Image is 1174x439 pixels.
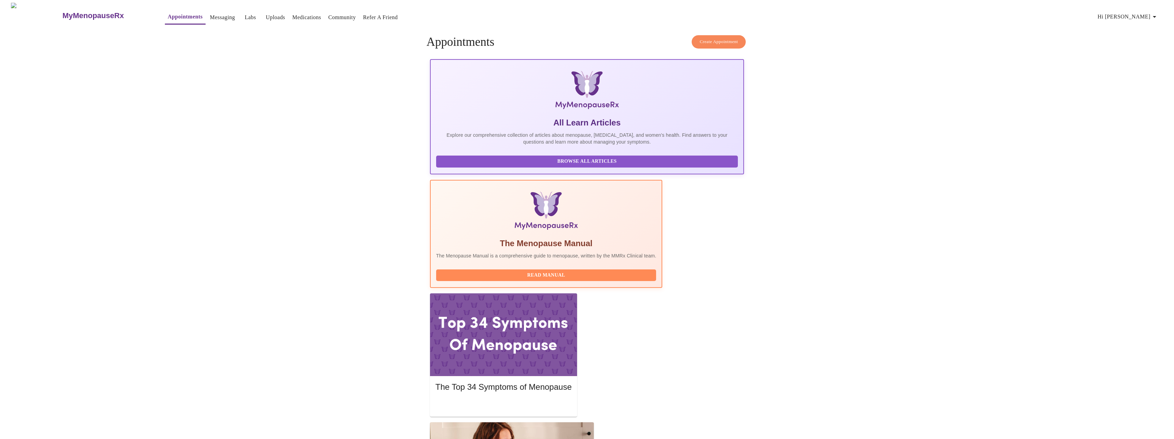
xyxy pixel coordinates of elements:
[360,11,401,24] button: Refer a Friend
[435,382,572,393] h5: The Top 34 Symptoms of Menopause
[245,13,256,22] a: Labs
[436,269,656,281] button: Read Manual
[442,401,565,409] span: Read More
[443,157,731,166] span: Browse All Articles
[290,11,324,24] button: Medications
[443,271,650,280] span: Read Manual
[328,13,356,22] a: Community
[692,35,746,49] button: Create Appointment
[436,117,738,128] h5: All Learn Articles
[427,35,747,49] h4: Appointments
[263,11,288,24] button: Uploads
[168,12,203,22] a: Appointments
[266,13,285,22] a: Uploads
[62,4,151,28] a: MyMenopauseRx
[165,10,205,25] button: Appointments
[471,191,621,232] img: Menopause Manual
[363,13,398,22] a: Refer a Friend
[62,11,124,20] h3: MyMenopauseRx
[326,11,359,24] button: Community
[239,11,261,24] button: Labs
[435,401,573,407] a: Read More
[292,13,321,22] a: Medications
[207,11,238,24] button: Messaging
[435,399,572,411] button: Read More
[436,252,656,259] p: The Menopause Manual is a comprehensive guide to menopause, written by the MMRx Clinical team.
[436,156,738,168] button: Browse All Articles
[483,71,691,112] img: MyMenopauseRx Logo
[436,272,658,278] a: Read Manual
[1095,10,1161,24] button: Hi [PERSON_NAME]
[700,38,738,46] span: Create Appointment
[436,132,738,145] p: Explore our comprehensive collection of articles about menopause, [MEDICAL_DATA], and women's hea...
[436,158,740,164] a: Browse All Articles
[436,238,656,249] h5: The Menopause Manual
[1098,12,1159,22] span: Hi [PERSON_NAME]
[11,3,62,28] img: MyMenopauseRx Logo
[210,13,235,22] a: Messaging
